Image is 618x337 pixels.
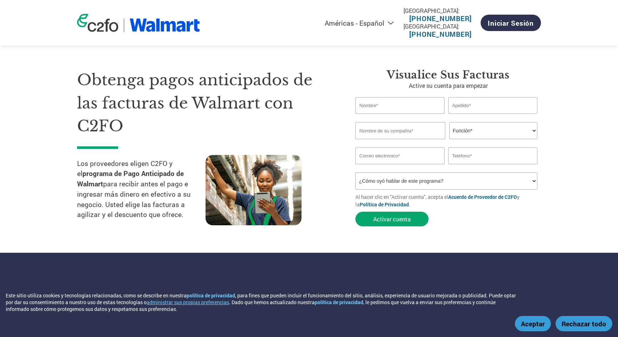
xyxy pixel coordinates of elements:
button: administrar sus propias preferencias [147,299,229,306]
div: Este sitio utiliza cookies y tecnologías relacionadas, como se describe en nuestra , para fines q... [6,292,520,312]
a: Política de Privacidad [360,201,409,208]
img: Walmart [130,19,200,32]
img: supply chain worker [206,155,302,225]
h1: Obtenga pagos anticipados de las facturas de Walmart con C2FO [77,69,334,138]
div: Invalid last name or last name is too long [448,115,537,119]
select: Title/Role [449,122,537,139]
div: [GEOGRAPHIC_DATA]: [404,22,477,30]
img: c2fo logo [77,14,118,32]
div: Invalid first name or first name is too long [355,115,445,119]
button: Activar cuenta [355,212,429,226]
p: Los proveedores eligen C2FO y el para recibir antes el pago e ingresar más dinero en efectivo a s... [77,159,206,220]
button: Aceptar [515,316,551,331]
a: [PHONE_NUMBER] [409,30,472,39]
input: Invalid Email format [355,147,445,164]
input: Teléfono* [448,147,537,164]
button: Rechazar todo [556,316,612,331]
a: política de privacidad [315,299,363,306]
h3: Visualice sus facturas [355,69,541,81]
a: [PHONE_NUMBER] [409,14,472,23]
input: Nombre* [355,97,445,114]
div: Inavlid Phone Number [448,165,537,170]
input: Apellido* [448,97,537,114]
a: Iniciar sesión [481,15,541,31]
a: Acuerdo de Proveedor de C2FO [448,193,517,200]
p: Active su cuenta para empezar [355,81,541,90]
div: Invalid company name or company name is too long [355,140,537,145]
h3: Cómo funciona el programa [77,285,300,299]
p: Al hacer clic en "Activar cuenta", acepta el y la . [355,193,541,208]
input: Nombre de su compañía* [355,122,445,139]
a: política de privacidad [187,292,235,299]
div: [GEOGRAPHIC_DATA]: [404,7,477,14]
strong: programa de Pago Anticipado de Walmart [77,169,184,188]
div: Inavlid Email Address [355,165,445,170]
